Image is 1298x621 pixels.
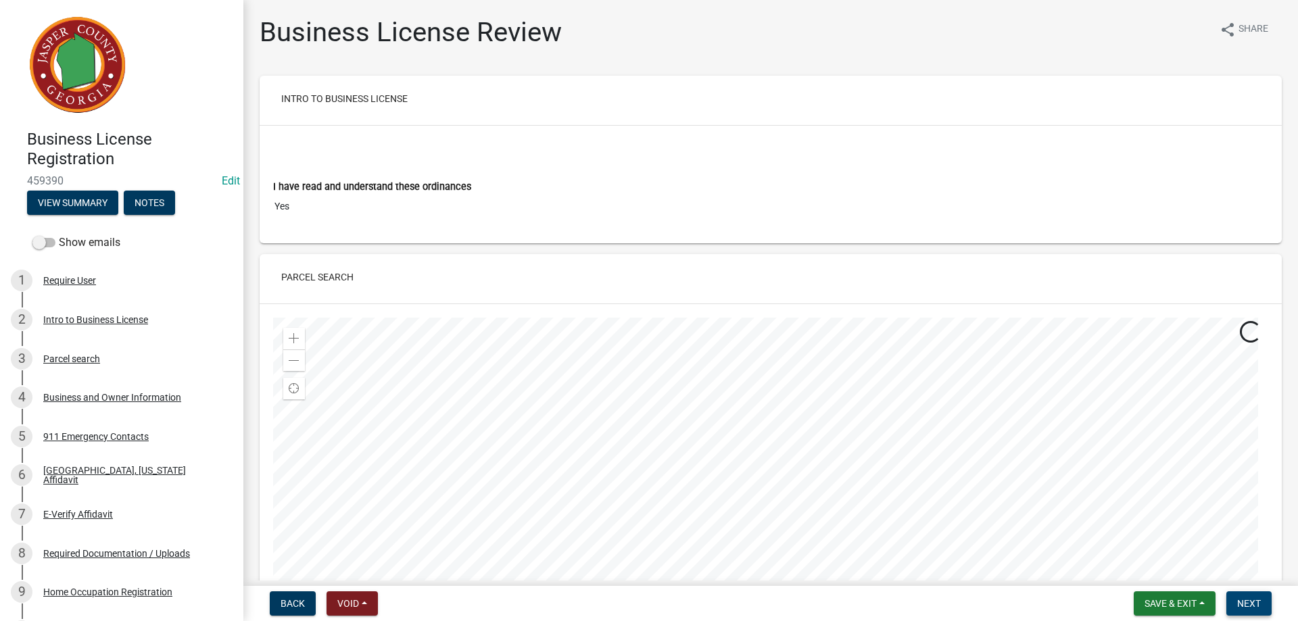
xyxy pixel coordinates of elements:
[1220,22,1236,38] i: share
[1134,591,1216,616] button: Save & Exit
[1239,22,1268,38] span: Share
[43,393,181,402] div: Business and Owner Information
[260,16,562,49] h1: Business License Review
[11,309,32,330] div: 2
[283,378,305,399] div: Find my location
[222,174,240,187] wm-modal-confirm: Edit Application Number
[124,198,175,209] wm-modal-confirm: Notes
[1226,591,1272,616] button: Next
[43,510,113,519] div: E-Verify Affidavit
[11,581,32,603] div: 9
[283,349,305,371] div: Zoom out
[43,587,172,597] div: Home Occupation Registration
[1209,16,1279,43] button: shareShare
[27,130,233,169] h4: Business License Registration
[281,598,305,609] span: Back
[124,191,175,215] button: Notes
[1145,598,1197,609] span: Save & Exit
[11,270,32,291] div: 1
[337,598,359,609] span: Void
[1237,598,1261,609] span: Next
[11,348,32,370] div: 3
[43,466,222,485] div: [GEOGRAPHIC_DATA], [US_STATE] Affidavit
[27,198,118,209] wm-modal-confirm: Summary
[11,387,32,408] div: 4
[43,432,149,441] div: 911 Emergency Contacts
[43,276,96,285] div: Require User
[27,14,128,116] img: Jasper County, Georgia
[270,591,316,616] button: Back
[27,191,118,215] button: View Summary
[270,86,418,111] button: Intro to Business License
[32,234,120,251] label: Show emails
[283,328,305,349] div: Zoom in
[222,174,240,187] a: Edit
[270,265,364,289] button: Parcel search
[327,591,378,616] button: Void
[43,354,100,364] div: Parcel search
[11,426,32,447] div: 5
[11,464,32,486] div: 6
[43,315,148,324] div: Intro to Business License
[11,503,32,525] div: 7
[27,174,216,187] span: 459390
[273,182,471,192] label: I have read and understand these ordinances
[11,543,32,564] div: 8
[43,549,190,558] div: Required Documentation / Uploads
